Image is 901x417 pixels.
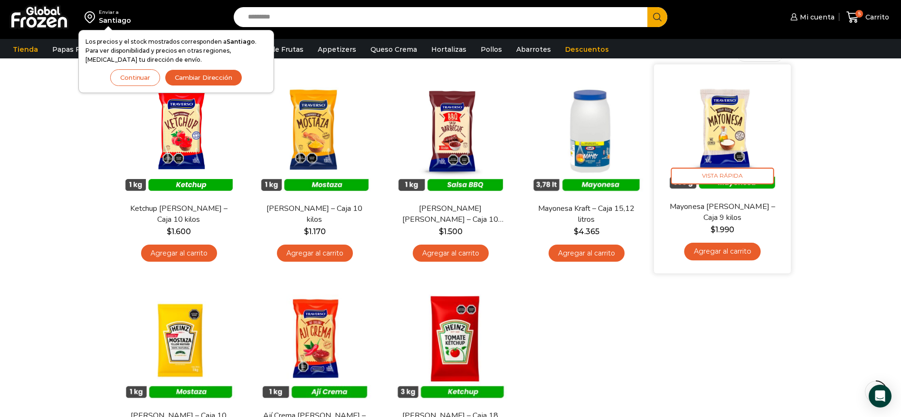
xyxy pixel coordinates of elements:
[476,40,507,58] a: Pollos
[863,12,889,22] span: Carrito
[427,40,471,58] a: Hortalizas
[667,201,777,223] a: Mayonesa [PERSON_NAME] – Caja 9 kilos
[110,69,160,86] button: Continuar
[844,6,892,28] a: 5 Carrito
[549,245,625,262] a: Agregar al carrito: “Mayonesa Kraft - Caja 15,12 litros”
[124,203,233,225] a: Ketchup [PERSON_NAME] – Caja 10 kilos
[869,385,892,408] div: Open Intercom Messenger
[512,40,556,58] a: Abarrotes
[366,40,422,58] a: Queso Crema
[797,12,835,22] span: Mi cuenta
[167,227,191,236] bdi: 1.600
[313,40,361,58] a: Appetizers
[165,69,242,86] button: Cambiar Dirección
[684,243,760,260] a: Agregar al carrito: “Mayonesa Traverso - Caja 9 kilos”
[8,40,43,58] a: Tienda
[304,227,309,236] span: $
[244,40,308,58] a: Pulpa de Frutas
[277,245,353,262] a: Agregar al carrito: “Mostaza Traverso - Caja 10 kilos”
[560,40,614,58] a: Descuentos
[85,9,99,25] img: address-field-icon.svg
[439,227,463,236] bdi: 1.500
[574,227,579,236] span: $
[531,203,641,225] a: Mayonesa Kraft – Caja 15,12 litros
[304,227,326,236] bdi: 1.170
[710,225,734,234] bdi: 1.990
[413,245,489,262] a: Agregar al carrito: “Salsa Barbacue Traverso - Caja 10 kilos”
[167,227,171,236] span: $
[85,37,267,65] p: Los precios y el stock mostrados corresponden a . Para ver disponibilidad y precios en otras regi...
[396,203,505,225] a: [PERSON_NAME] [PERSON_NAME] – Caja 10 kilos
[574,227,599,236] bdi: 4.365
[855,10,863,18] span: 5
[260,203,369,225] a: [PERSON_NAME] – Caja 10 kilos
[671,168,774,184] span: Vista Rápida
[439,227,444,236] span: $
[710,225,715,234] span: $
[788,8,835,27] a: Mi cuenta
[141,245,217,262] a: Agregar al carrito: “Ketchup Traverso - Caja 10 kilos”
[647,7,667,27] button: Search button
[227,38,255,45] strong: Santiago
[99,9,131,16] div: Enviar a
[99,16,131,25] div: Santiago
[47,40,100,58] a: Papas Fritas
